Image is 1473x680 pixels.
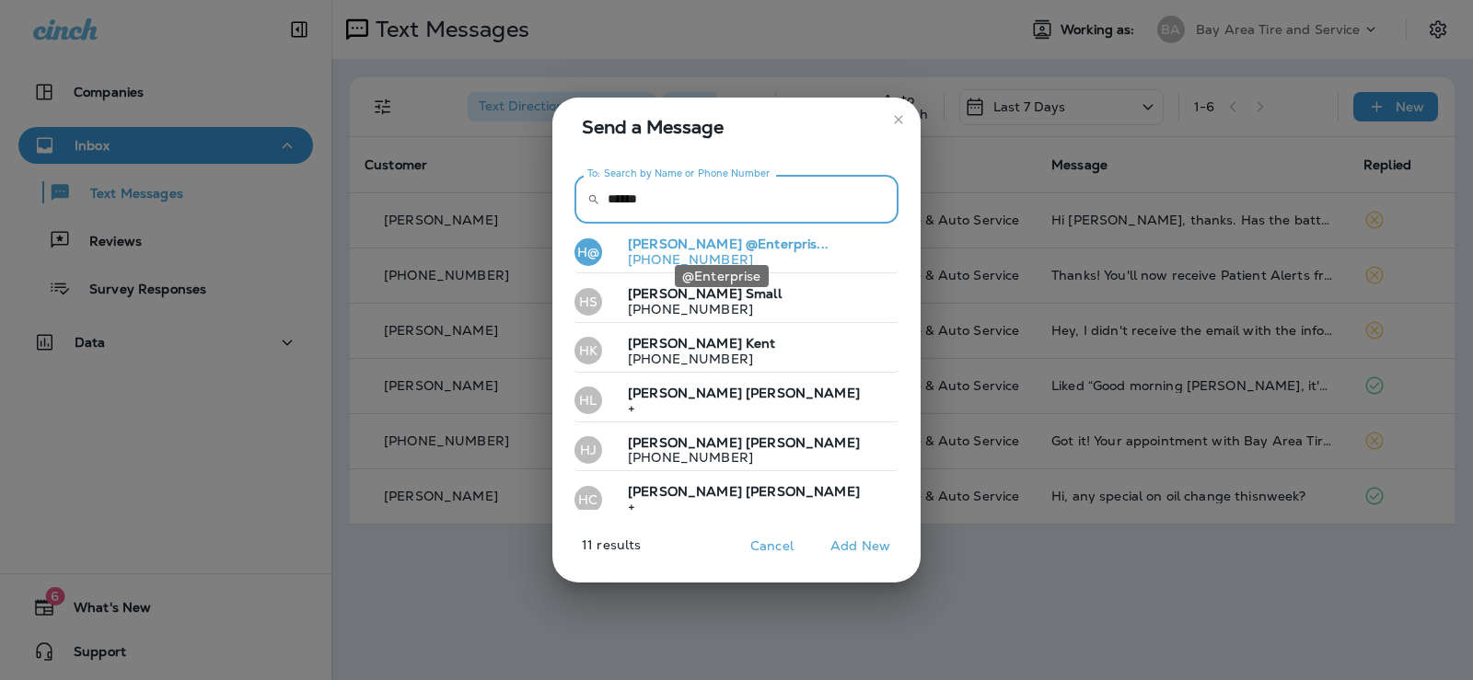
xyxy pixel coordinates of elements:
[737,532,806,560] button: Cancel
[587,167,771,180] label: To: Search by Name or Phone Number
[582,112,899,142] span: Send a Message
[613,450,860,465] p: [PHONE_NUMBER]
[628,285,742,302] span: [PERSON_NAME]
[574,436,602,464] div: HJ
[613,500,860,514] p: +
[613,401,860,416] p: +
[574,238,602,266] div: H@
[574,330,899,373] button: HK[PERSON_NAME] Kent[PHONE_NUMBER]
[574,478,899,521] button: HC[PERSON_NAME] [PERSON_NAME]+
[746,335,776,352] span: Kent
[628,236,742,252] span: [PERSON_NAME]
[613,352,776,366] p: [PHONE_NUMBER]
[574,288,602,316] div: HS
[545,537,641,567] p: 11 results
[628,483,742,500] span: [PERSON_NAME]
[628,434,742,451] span: [PERSON_NAME]
[613,252,829,267] p: [PHONE_NUMBER]
[574,486,602,513] div: HC
[746,285,782,302] span: Small
[675,265,769,287] div: @Enterprise
[574,386,602,414] div: HL
[574,430,899,472] button: HJ[PERSON_NAME] [PERSON_NAME][PHONE_NUMBER]
[746,236,829,252] span: @Enterpris...
[574,380,899,422] button: HL[PERSON_NAME] [PERSON_NAME]+
[613,302,782,317] p: [PHONE_NUMBER]
[574,231,899,273] button: H@[PERSON_NAME] [PHONE_NUMBER]
[884,105,913,134] button: close
[574,337,602,364] div: HK
[628,335,742,352] span: [PERSON_NAME]
[574,281,899,323] button: HS[PERSON_NAME] Small[PHONE_NUMBER]
[746,434,860,451] span: [PERSON_NAME]
[746,483,860,500] span: [PERSON_NAME]
[628,385,742,401] span: [PERSON_NAME]
[746,385,860,401] span: [PERSON_NAME]
[821,532,899,560] button: Add New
